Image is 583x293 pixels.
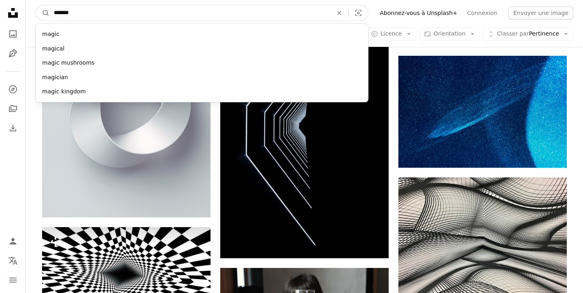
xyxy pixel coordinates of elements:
[5,81,21,97] a: Explorer
[349,5,368,21] button: Recherche de visuels
[36,5,50,21] button: Rechercher sur Unsplash
[5,45,21,61] a: Illustrations
[509,6,573,19] button: Envoyer une image
[220,4,389,258] img: illustration rayée noir et blanc
[398,108,567,115] a: textile bleu avec lumière blanche
[42,271,211,278] a: une image déformée en noir et blanc avec un trou noir au centre
[36,56,368,70] div: magic mushrooms
[366,27,416,40] button: Licence
[497,30,529,37] span: Classer par
[434,30,466,37] span: Orientation
[36,84,368,99] div: magic kingdom
[330,5,348,21] button: Effacer
[36,70,368,85] div: magician
[462,6,502,19] a: Connexion
[36,5,368,21] form: Rechercher des visuels sur tout le site
[5,120,21,136] a: Historique de téléchargement
[5,233,21,249] a: Connexion / S’inscrire
[5,5,21,23] a: Accueil — Unsplash
[220,127,389,135] a: illustration rayée noir et blanc
[5,272,21,288] button: Menu
[419,27,480,40] button: Orientation
[5,101,21,117] a: Collections
[5,253,21,269] button: Langue
[381,30,402,37] span: Licence
[42,101,211,109] a: Bague bande de Möbius géométrie sacrée. Figure spatiale avec des surfaces renversées. Conception ...
[36,27,368,42] div: magic
[398,56,567,168] img: textile bleu avec lumière blanche
[5,26,21,42] a: Photos
[497,30,559,38] span: Pertinence
[375,6,462,19] a: Abonnez-vous à Unsplash+
[483,27,573,40] button: Classer parPertinence
[36,42,368,56] div: magical
[398,237,567,244] a: a black and white photo of a pattern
